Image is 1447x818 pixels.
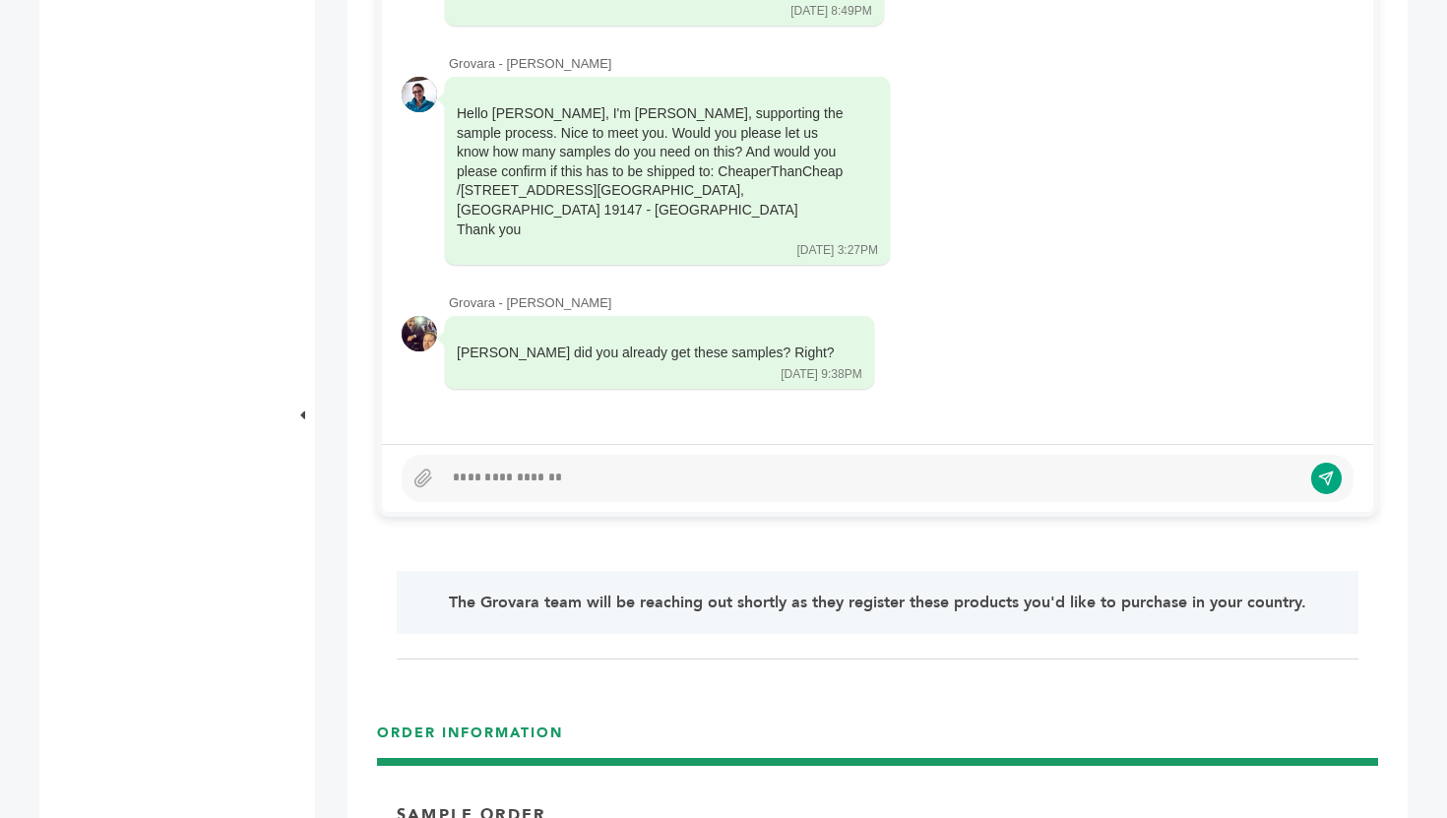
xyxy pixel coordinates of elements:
[449,55,1353,73] div: Grovara - [PERSON_NAME]
[797,242,878,259] div: [DATE] 3:27PM
[457,344,835,363] div: [PERSON_NAME] did you already get these samples? Right?
[435,591,1320,614] p: The Grovara team will be reaching out shortly as they register these products you'd like to purch...
[461,182,597,198] span: [STREET_ADDRESS]
[457,221,521,237] span: Thank you
[781,366,861,383] div: [DATE] 9:38PM
[790,3,871,20] div: [DATE] 8:49PM
[449,294,1353,312] div: Grovara - [PERSON_NAME]
[377,724,1378,758] h3: ORDER INFORMATION
[457,104,850,239] div: Hello [PERSON_NAME], I'm [PERSON_NAME], supporting the sample process. Nice to meet you. Would yo...
[457,182,798,218] span: [GEOGRAPHIC_DATA], [GEOGRAPHIC_DATA] 19147 - [GEOGRAPHIC_DATA]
